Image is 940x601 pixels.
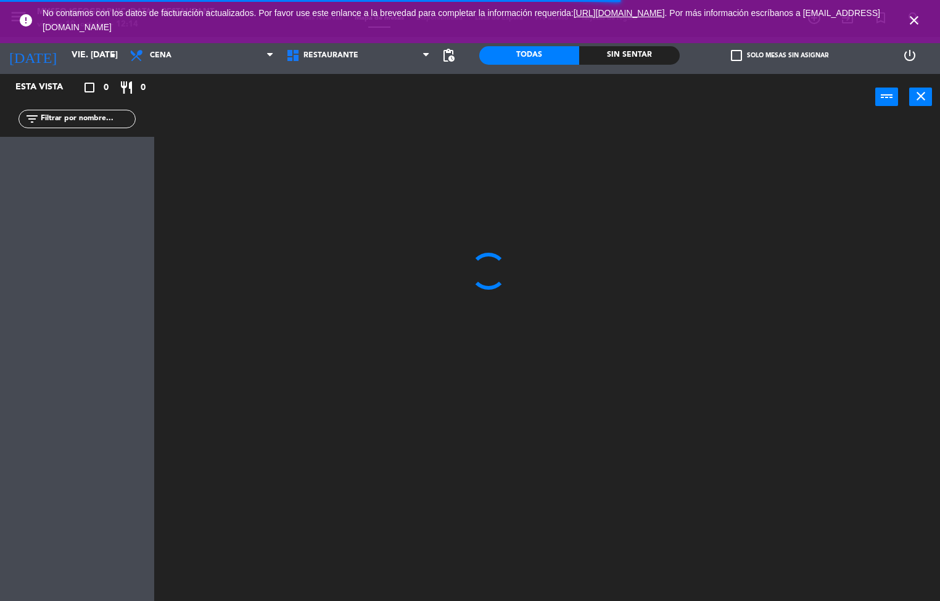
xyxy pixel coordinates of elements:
[25,112,39,126] i: filter_list
[43,8,880,32] span: No contamos con los datos de facturación actualizados. Por favor use este enlance a la brevedad p...
[880,89,894,104] i: power_input
[141,81,146,95] span: 0
[6,80,89,95] div: Esta vista
[105,48,120,63] i: arrow_drop_down
[150,51,171,60] span: Cena
[731,50,742,61] span: check_box_outline_blank
[441,48,456,63] span: pending_actions
[574,8,665,18] a: [URL][DOMAIN_NAME]
[19,13,33,28] i: error
[119,80,134,95] i: restaurant
[907,13,921,28] i: close
[731,50,828,61] label: Solo mesas sin asignar
[104,81,109,95] span: 0
[579,46,679,65] div: Sin sentar
[902,48,917,63] i: power_settings_new
[39,112,135,126] input: Filtrar por nombre...
[303,51,358,60] span: Restaurante
[875,88,898,106] button: power_input
[913,89,928,104] i: close
[82,80,97,95] i: crop_square
[479,46,579,65] div: Todas
[909,88,932,106] button: close
[43,8,880,32] a: . Por más información escríbanos a [EMAIL_ADDRESS][DOMAIN_NAME]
